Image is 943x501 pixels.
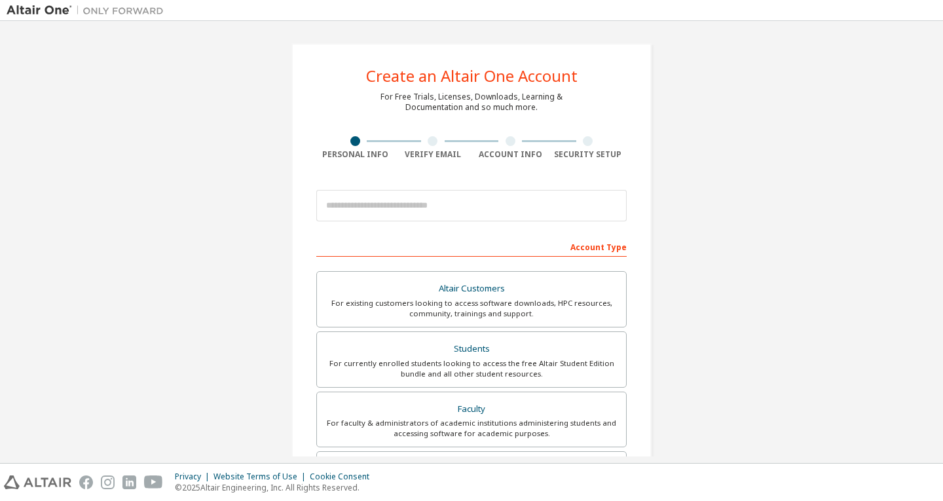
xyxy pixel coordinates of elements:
div: Personal Info [316,149,394,160]
div: For faculty & administrators of academic institutions administering students and accessing softwa... [325,418,618,439]
img: instagram.svg [101,475,115,489]
div: Website Terms of Use [213,472,310,482]
div: Verify Email [394,149,472,160]
div: Cookie Consent [310,472,377,482]
div: Faculty [325,400,618,418]
div: Account Type [316,236,627,257]
div: Security Setup [549,149,627,160]
div: Privacy [175,472,213,482]
img: altair_logo.svg [4,475,71,489]
div: Students [325,340,618,358]
p: © 2025 Altair Engineering, Inc. All Rights Reserved. [175,482,377,493]
img: youtube.svg [144,475,163,489]
img: linkedin.svg [122,475,136,489]
img: facebook.svg [79,475,93,489]
div: Account Info [471,149,549,160]
div: For currently enrolled students looking to access the free Altair Student Edition bundle and all ... [325,358,618,379]
img: Altair One [7,4,170,17]
div: For Free Trials, Licenses, Downloads, Learning & Documentation and so much more. [380,92,563,113]
div: For existing customers looking to access software downloads, HPC resources, community, trainings ... [325,298,618,319]
div: Create an Altair One Account [366,68,578,84]
div: Altair Customers [325,280,618,298]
